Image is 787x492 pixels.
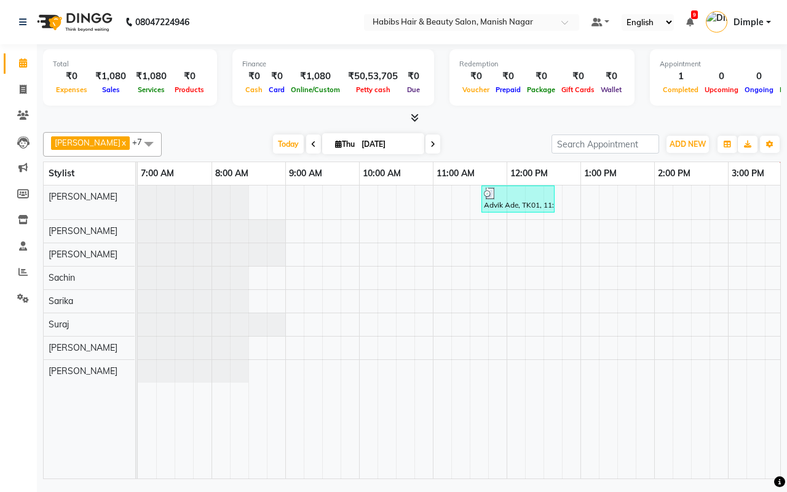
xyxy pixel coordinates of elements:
span: [PERSON_NAME] [49,365,117,377]
a: 10:00 AM [360,165,404,182]
div: 0 [702,69,742,84]
div: ₹0 [266,69,288,84]
span: 9 [691,10,698,19]
a: 11:00 AM [433,165,478,182]
div: ₹0 [172,69,207,84]
div: ₹1,080 [131,69,172,84]
div: ₹0 [598,69,625,84]
img: Dimple [706,11,727,33]
span: Ongoing [742,85,777,94]
div: ₹0 [459,69,492,84]
div: ₹50,53,705 [343,69,403,84]
div: ₹1,080 [288,69,343,84]
span: Cash [242,85,266,94]
span: [PERSON_NAME] [49,249,117,260]
input: Search Appointment [552,135,659,154]
div: Redemption [459,59,625,69]
span: Thu [332,139,358,149]
span: Sachin [49,272,75,283]
span: Wallet [598,85,625,94]
a: 12:00 PM [507,165,551,182]
span: Services [135,85,168,94]
input: 2025-09-04 [358,135,419,154]
div: ₹0 [524,69,558,84]
div: ₹0 [53,69,90,84]
a: 9 [686,17,694,28]
div: ₹0 [558,69,598,84]
a: 8:00 AM [212,165,251,182]
span: [PERSON_NAME] [55,138,121,147]
img: logo [31,5,116,39]
span: Online/Custom [288,85,343,94]
a: 2:00 PM [655,165,694,182]
span: +7 [132,137,151,147]
div: Total [53,59,207,69]
span: Products [172,85,207,94]
div: ₹0 [492,69,524,84]
button: ADD NEW [666,136,709,153]
a: 3:00 PM [729,165,767,182]
span: [PERSON_NAME] [49,342,117,353]
span: Suraj [49,319,69,330]
span: Prepaid [492,85,524,94]
a: 9:00 AM [286,165,325,182]
span: Package [524,85,558,94]
span: Petty cash [353,85,393,94]
span: ADD NEW [670,139,706,149]
span: Sarika [49,295,73,307]
div: ₹0 [403,69,424,84]
span: Dimple [734,16,764,29]
div: Advik Ade, TK01, 11:40 AM-12:40 PM, Mens - [PERSON_NAME] Trim,Mens - Majirel Colour [483,187,553,211]
a: 1:00 PM [581,165,620,182]
div: 1 [660,69,702,84]
span: Card [266,85,288,94]
span: Completed [660,85,702,94]
span: [PERSON_NAME] [49,225,117,236]
a: 7:00 AM [138,165,177,182]
span: Today [273,135,304,154]
span: Voucher [459,85,492,94]
span: Due [404,85,423,94]
span: Expenses [53,85,90,94]
span: Stylist [49,168,74,179]
div: 0 [742,69,777,84]
div: ₹1,080 [90,69,131,84]
span: Upcoming [702,85,742,94]
a: x [121,138,126,147]
span: Sales [99,85,123,94]
div: ₹0 [242,69,266,84]
div: Finance [242,59,424,69]
span: Gift Cards [558,85,598,94]
span: [PERSON_NAME] [49,191,117,202]
b: 08047224946 [135,5,189,39]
